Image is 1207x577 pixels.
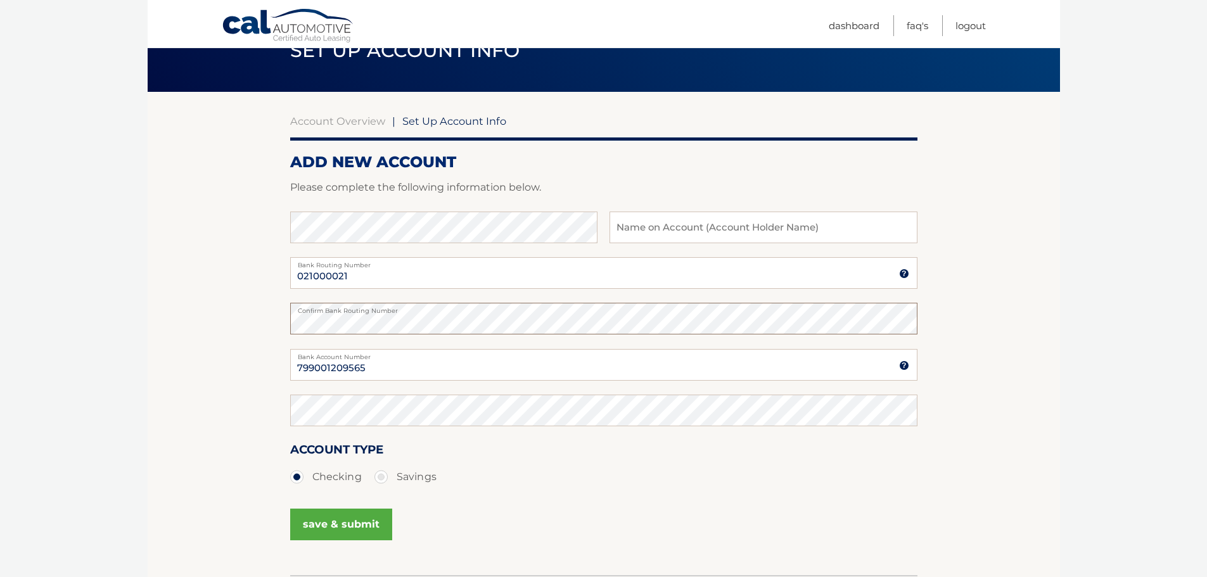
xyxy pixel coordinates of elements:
[392,115,395,127] span: |
[290,440,383,464] label: Account Type
[290,179,917,196] p: Please complete the following information below.
[610,212,917,243] input: Name on Account (Account Holder Name)
[829,15,879,36] a: Dashboard
[955,15,986,36] a: Logout
[899,269,909,279] img: tooltip.svg
[290,303,917,313] label: Confirm Bank Routing Number
[290,39,520,62] span: Set Up Account Info
[222,8,355,45] a: Cal Automotive
[899,360,909,371] img: tooltip.svg
[907,15,928,36] a: FAQ's
[290,509,392,540] button: save & submit
[290,153,917,172] h2: ADD NEW ACCOUNT
[290,349,917,381] input: Bank Account Number
[290,115,385,127] a: Account Overview
[290,257,917,289] input: Bank Routing Number
[402,115,506,127] span: Set Up Account Info
[374,464,437,490] label: Savings
[290,349,917,359] label: Bank Account Number
[290,464,362,490] label: Checking
[290,257,917,267] label: Bank Routing Number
